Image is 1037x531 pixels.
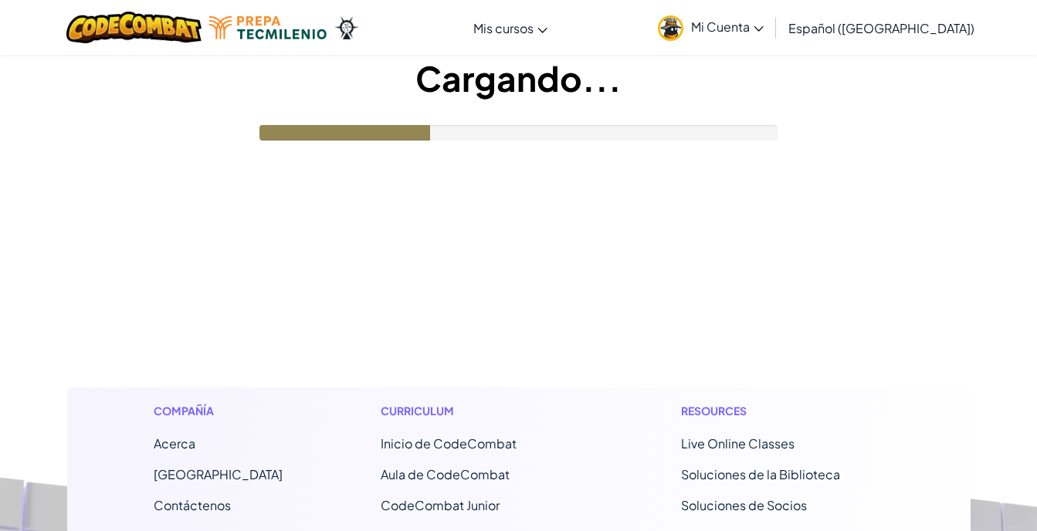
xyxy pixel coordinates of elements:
[681,466,840,482] a: Soluciones de la Biblioteca
[66,12,202,43] img: CodeCombat logo
[658,15,683,41] img: avatar
[650,3,771,52] a: Mi Cuenta
[681,497,807,513] a: Soluciones de Socios
[381,497,500,513] a: CodeCombat Junior
[154,403,283,419] h1: Compañía
[154,435,195,452] a: Acerca
[381,466,510,482] a: Aula de CodeCombat
[466,7,555,49] a: Mis cursos
[154,497,231,513] span: Contáctenos
[788,20,974,36] span: Español ([GEOGRAPHIC_DATA])
[154,466,283,482] a: [GEOGRAPHIC_DATA]
[209,16,327,39] img: Tecmilenio logo
[781,7,982,49] a: Español ([GEOGRAPHIC_DATA])
[381,403,584,419] h1: Curriculum
[681,435,795,452] a: Live Online Classes
[681,403,884,419] h1: Resources
[473,20,534,36] span: Mis cursos
[334,16,359,39] img: Ozaria
[691,19,764,35] span: Mi Cuenta
[381,435,517,452] span: Inicio de CodeCombat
